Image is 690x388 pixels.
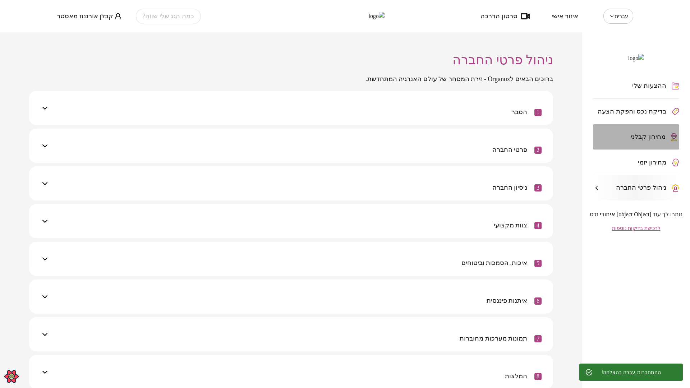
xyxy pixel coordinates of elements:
[57,13,113,20] span: קבלן אורגנוז מאסטר
[480,13,517,20] span: סרטון הדרכה
[534,373,542,380] div: 8
[365,75,553,83] span: ברוכים הבאים לOrganuz - זירת המסחר של עולם האנרגיה המתחדשת.
[612,225,661,231] button: לרכישת בדיקות נוספות
[57,12,121,21] button: קבלן אורגנוז מאסטר
[534,335,542,342] div: 7
[534,260,542,267] div: 5
[628,54,644,63] img: logo
[461,259,528,267] span: איכות, הסמכות וביטוחים
[638,159,666,166] span: מחירון יזמי
[487,297,528,305] span: איתנות פיננסית
[631,133,666,140] span: מחירון קבלני
[534,147,542,154] div: 2
[593,150,679,175] button: מחירון יזמי
[603,6,633,26] div: עברית
[602,366,661,379] div: !ההתחברות עברה בהצלחה
[590,211,682,218] span: נותרו לך עוד [object Object] איתורי נכס
[40,280,542,314] div: 6איתנות פיננסית
[494,222,528,230] span: צוות מקצועי
[632,82,666,89] span: ההצעות שלי
[534,297,542,305] div: 6
[616,184,666,192] span: ניהול פרטי החברה
[593,73,679,98] button: ההצעות שלי
[593,124,679,149] button: מחירון קבלני
[452,53,553,67] span: ניהול פרטי החברה
[4,369,19,384] button: Open React Query Devtools
[40,204,542,238] div: 4צוות מקצועי
[534,222,542,229] div: 4
[534,184,542,191] div: 3
[305,12,385,20] img: logo
[40,242,542,276] div: 5איכות, הסמכות וביטוחים
[511,108,527,116] span: הסבר
[505,373,527,380] span: המלצות
[40,317,542,351] div: 7תמונות מערכות מחוברות
[492,184,528,192] span: ניסיון החברה
[552,13,579,20] span: איזור אישי
[40,166,542,200] div: 3ניסיון החברה
[470,13,540,20] button: סרטון הדרכה
[492,146,528,154] span: פרטי החברה
[534,109,542,116] div: 1
[541,13,589,20] button: איזור אישי
[593,175,679,200] button: ניהול פרטי החברה
[40,129,542,163] div: 2פרטי החברה
[40,91,542,125] div: 1הסבר
[460,335,527,343] span: תמונות מערכות מחוברות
